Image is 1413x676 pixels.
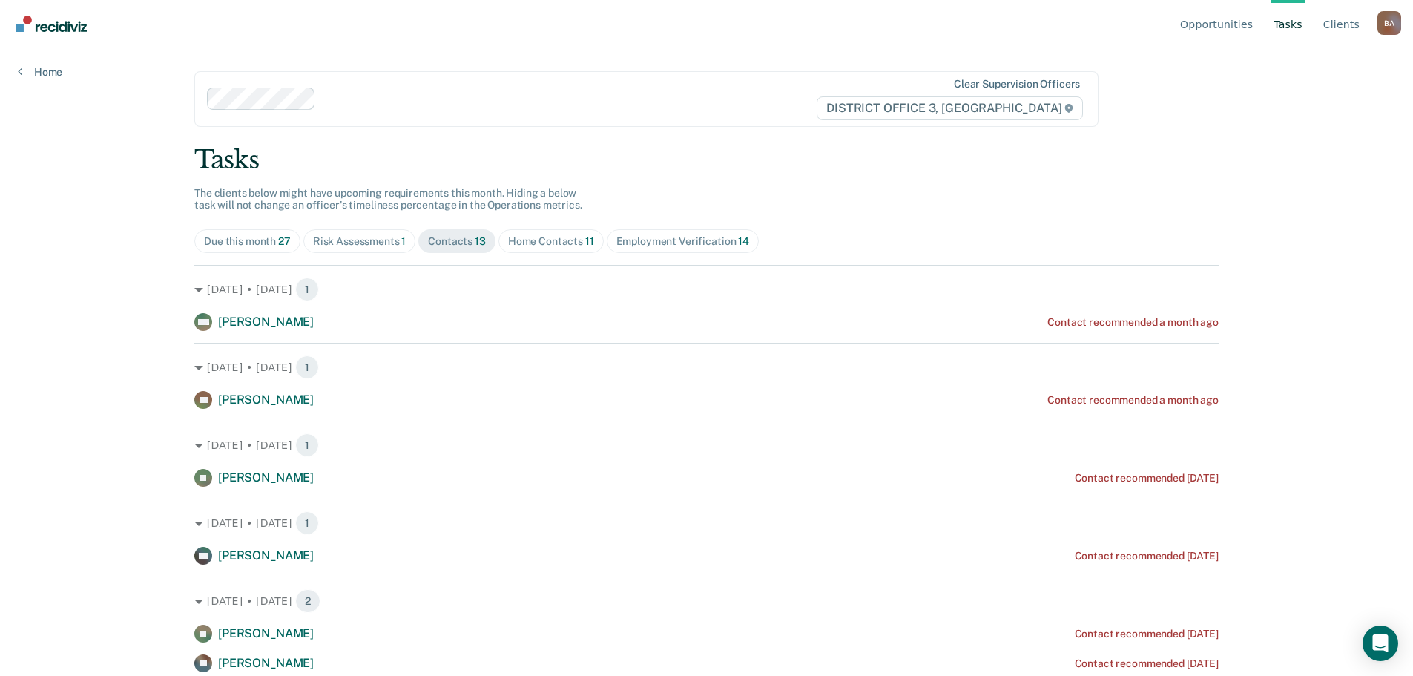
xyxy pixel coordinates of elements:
[401,235,406,247] span: 1
[428,235,486,248] div: Contacts
[1047,316,1219,329] div: Contact recommended a month ago
[295,278,319,301] span: 1
[295,433,319,457] span: 1
[194,278,1219,301] div: [DATE] • [DATE] 1
[1377,11,1401,35] button: Profile dropdown button
[508,235,594,248] div: Home Contacts
[1075,657,1219,670] div: Contact recommended [DATE]
[218,393,314,407] span: [PERSON_NAME]
[295,589,320,613] span: 2
[295,511,319,535] span: 1
[1363,626,1398,661] div: Open Intercom Messenger
[954,78,1080,91] div: Clear supervision officers
[18,65,62,79] a: Home
[1075,550,1219,562] div: Contact recommended [DATE]
[475,235,486,247] span: 13
[313,235,406,248] div: Risk Assessments
[1075,472,1219,485] div: Contact recommended [DATE]
[218,626,314,640] span: [PERSON_NAME]
[218,315,314,329] span: [PERSON_NAME]
[218,548,314,562] span: [PERSON_NAME]
[194,511,1219,535] div: [DATE] • [DATE] 1
[585,235,594,247] span: 11
[194,433,1219,457] div: [DATE] • [DATE] 1
[16,16,87,32] img: Recidiviz
[278,235,291,247] span: 27
[194,187,582,211] span: The clients below might have upcoming requirements this month. Hiding a below task will not chang...
[738,235,749,247] span: 14
[194,589,1219,613] div: [DATE] • [DATE] 2
[1047,394,1219,407] div: Contact recommended a month ago
[204,235,291,248] div: Due this month
[616,235,749,248] div: Employment Verification
[218,470,314,485] span: [PERSON_NAME]
[295,355,319,379] span: 1
[194,145,1219,175] div: Tasks
[194,355,1219,379] div: [DATE] • [DATE] 1
[817,96,1083,120] span: DISTRICT OFFICE 3, [GEOGRAPHIC_DATA]
[1075,628,1219,640] div: Contact recommended [DATE]
[218,656,314,670] span: [PERSON_NAME]
[1377,11,1401,35] div: B A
